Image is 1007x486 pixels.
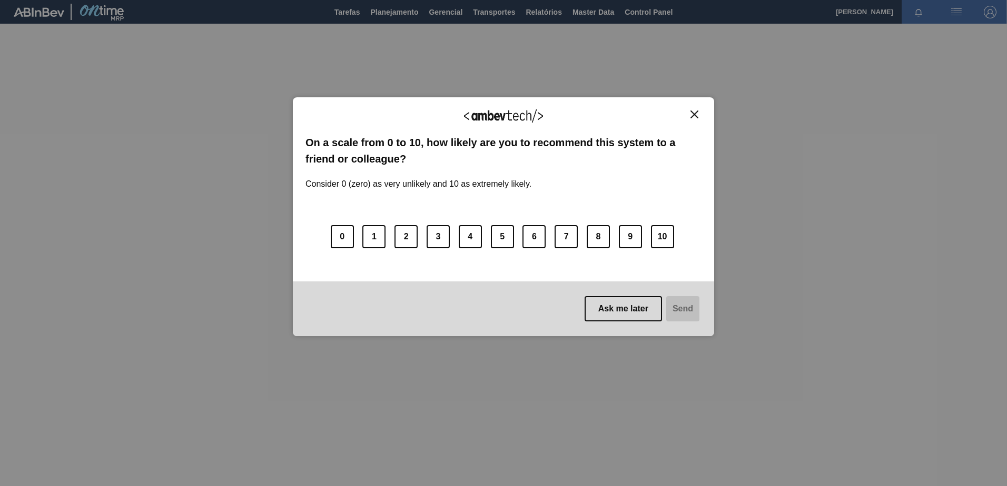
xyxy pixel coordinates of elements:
[555,225,578,248] button: 7
[362,225,386,248] button: 1
[394,225,418,248] button: 2
[619,225,642,248] button: 9
[687,110,702,119] button: Close
[522,225,546,248] button: 6
[651,225,674,248] button: 10
[331,225,354,248] button: 0
[690,110,698,118] img: Close
[491,225,514,248] button: 5
[585,296,662,321] button: Ask me later
[427,225,450,248] button: 3
[305,167,531,189] label: Consider 0 (zero) as very unlikely and 10 as extremely likely.
[587,225,610,248] button: 8
[459,225,482,248] button: 4
[305,135,702,167] label: On a scale from 0 to 10, how likely are you to recommend this system to a friend or colleague?
[464,109,543,123] img: Logo Ambevtech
